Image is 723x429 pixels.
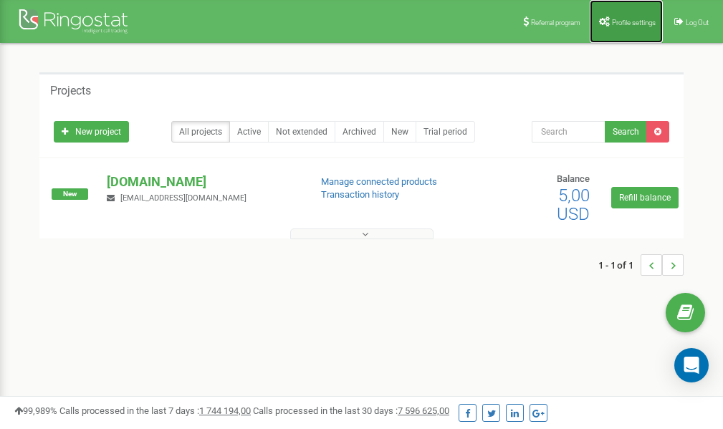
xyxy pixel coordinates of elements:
[605,121,647,143] button: Search
[199,405,251,416] u: 1 744 194,00
[611,187,679,208] a: Refill balance
[50,85,91,97] h5: Projects
[531,19,580,26] span: Referral program
[383,121,416,143] a: New
[54,121,129,143] a: New project
[171,121,230,143] a: All projects
[532,121,605,143] input: Search
[107,173,297,191] p: [DOMAIN_NAME]
[335,121,384,143] a: Archived
[612,19,656,26] span: Profile settings
[52,188,88,200] span: New
[686,19,709,26] span: Log Out
[253,405,449,416] span: Calls processed in the last 30 days :
[59,405,251,416] span: Calls processed in the last 7 days :
[416,121,475,143] a: Trial period
[598,254,641,276] span: 1 - 1 of 1
[321,189,399,200] a: Transaction history
[321,176,437,187] a: Manage connected products
[14,405,57,416] span: 99,989%
[557,173,590,184] span: Balance
[598,240,684,290] nav: ...
[268,121,335,143] a: Not extended
[398,405,449,416] u: 7 596 625,00
[120,193,246,203] span: [EMAIL_ADDRESS][DOMAIN_NAME]
[229,121,269,143] a: Active
[674,348,709,382] div: Open Intercom Messenger
[557,185,590,224] span: 5,00 USD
